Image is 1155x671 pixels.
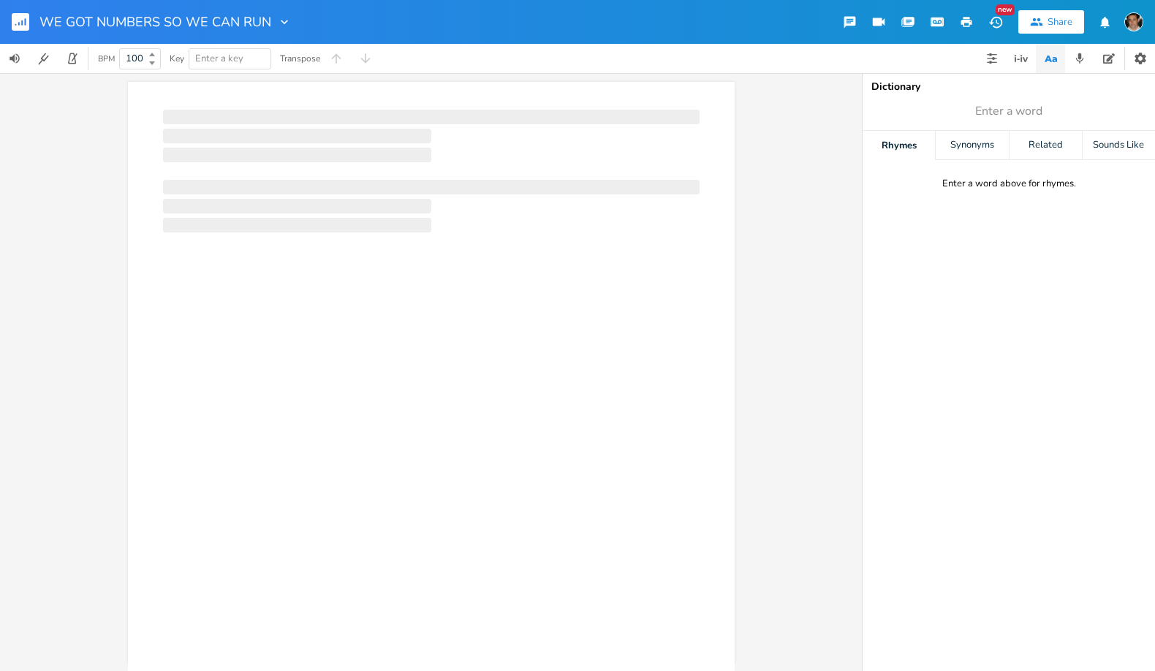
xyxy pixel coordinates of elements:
div: BPM [98,55,115,63]
div: Sounds Like [1083,131,1155,160]
div: Dictionary [871,82,1146,92]
div: Synonyms [936,131,1008,160]
div: Transpose [280,54,320,63]
img: John Pick [1124,12,1143,31]
div: Rhymes [863,131,935,160]
div: Related [1010,131,1082,160]
span: WE GOT NUMBERS SO WE CAN RUN [39,15,271,29]
div: Key [170,54,184,63]
div: New [996,4,1015,15]
div: Share [1048,15,1072,29]
span: Enter a word [975,103,1042,120]
div: Enter a word above for rhymes. [942,178,1076,190]
button: Share [1018,10,1084,34]
button: New [981,9,1010,35]
span: Enter a key [195,52,243,65]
